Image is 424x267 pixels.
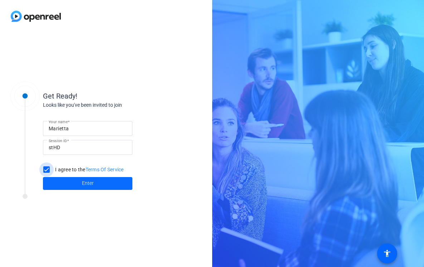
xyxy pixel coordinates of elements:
[86,167,124,172] a: Terms Of Service
[383,249,391,258] mat-icon: accessibility
[54,166,124,173] label: I agree to the
[49,120,68,124] mat-label: Your name
[49,138,67,143] mat-label: Session ID
[43,101,186,109] div: Looks like you've been invited to join
[43,91,186,101] div: Get Ready!
[82,180,94,187] span: Enter
[43,177,132,190] button: Enter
